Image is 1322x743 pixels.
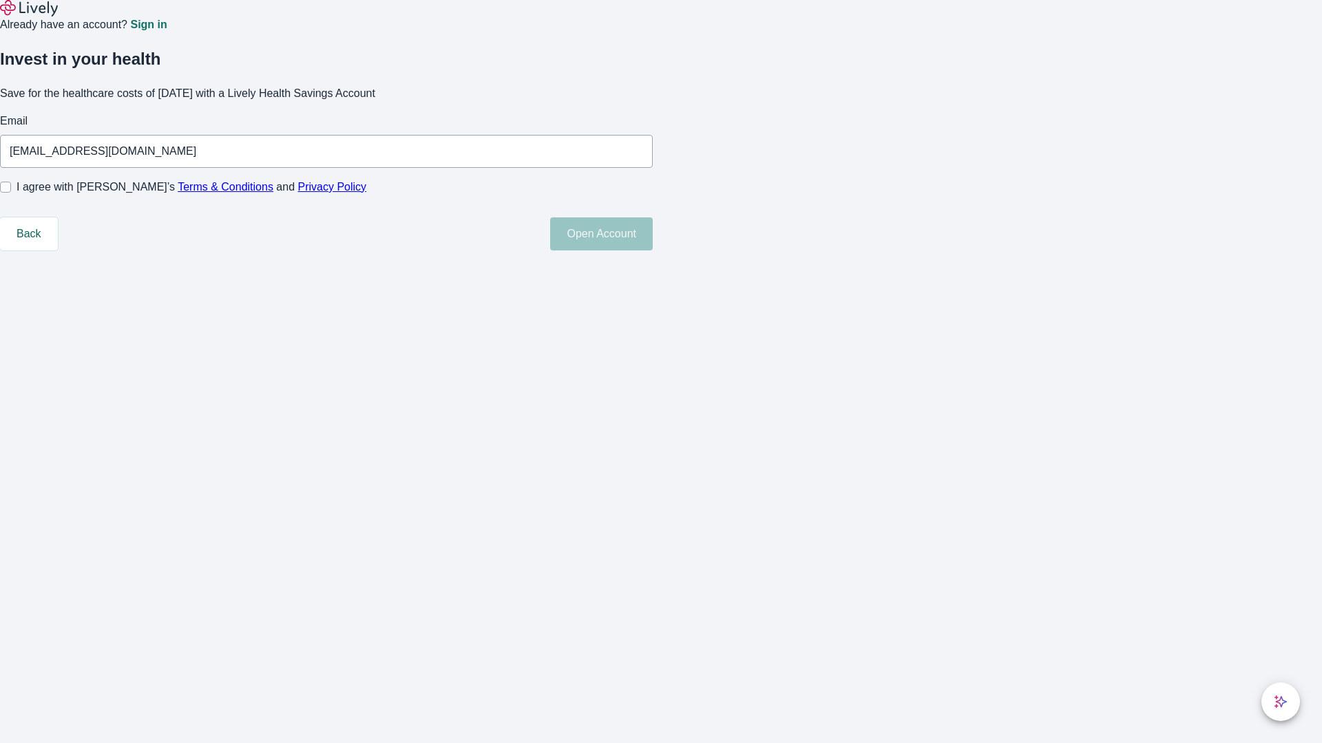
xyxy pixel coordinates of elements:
a: Sign in [130,19,167,30]
button: chat [1261,682,1300,721]
span: I agree with [PERSON_NAME]’s and [17,179,366,195]
a: Terms & Conditions [178,181,273,193]
a: Privacy Policy [298,181,367,193]
svg: Lively AI Assistant [1274,695,1288,709]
